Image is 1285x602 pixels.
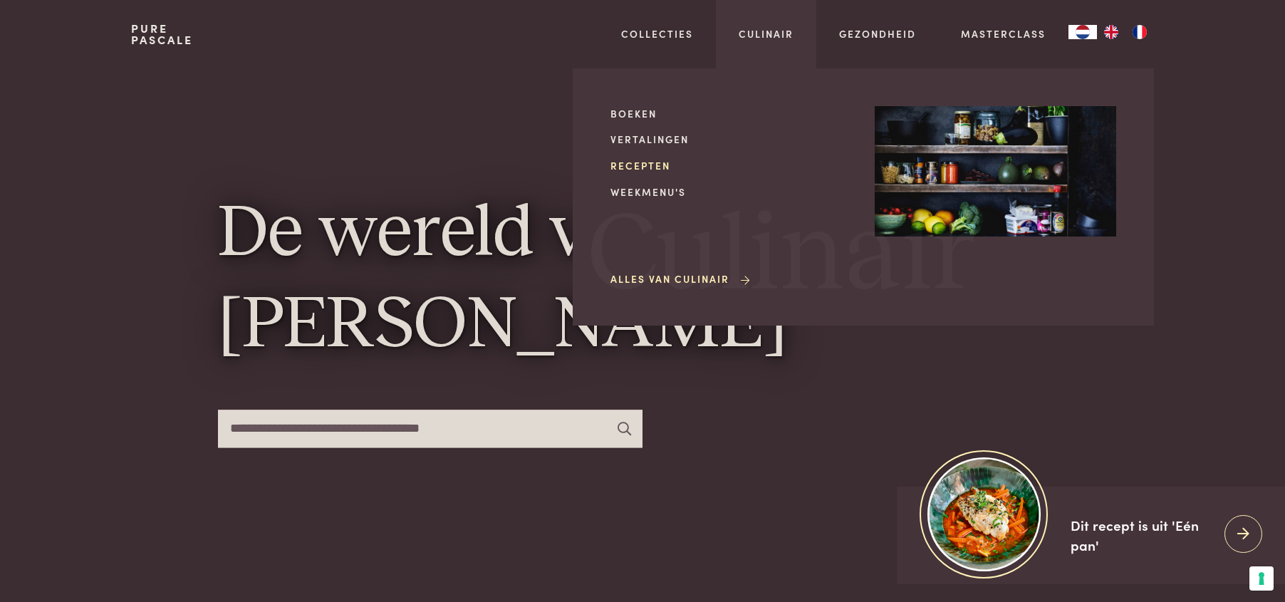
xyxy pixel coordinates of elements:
a: Boeken [610,106,852,121]
span: Culinair [588,202,975,311]
a: Alles van Culinair [610,271,752,286]
a: Weekmenu's [610,185,852,199]
a: NL [1068,25,1097,39]
img: Culinair [875,106,1116,237]
a: Recepten [610,158,852,173]
a: Collecties [621,26,693,41]
aside: Language selected: Nederlands [1068,25,1154,39]
a: Vertalingen [610,132,852,147]
a: Gezondheid [839,26,916,41]
a: Culinair [739,26,794,41]
a: Masterclass [961,26,1046,41]
div: Dit recept is uit 'Eén pan' [1071,515,1213,556]
ul: Language list [1097,25,1154,39]
button: Uw voorkeuren voor toestemming voor trackingtechnologieën [1249,566,1274,591]
a: FR [1125,25,1154,39]
a: EN [1097,25,1125,39]
div: Language [1068,25,1097,39]
a: PurePascale [131,23,193,46]
h1: De wereld van [PERSON_NAME] [218,190,1067,372]
a: https://admin.purepascale.com/wp-content/uploads/2025/08/home_recept_link.jpg Dit recept is uit '... [897,487,1285,584]
img: https://admin.purepascale.com/wp-content/uploads/2025/08/home_recept_link.jpg [927,457,1041,571]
